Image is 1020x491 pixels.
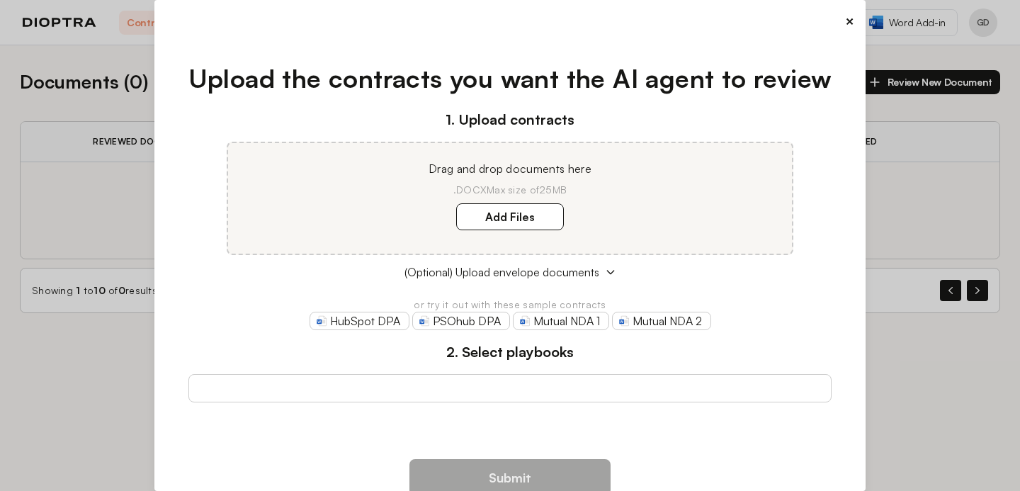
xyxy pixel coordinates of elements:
p: or try it out with these sample contracts [188,298,832,312]
span: (Optional) Upload envelope documents [404,264,599,281]
p: .DOCX Max size of 25MB [245,183,775,197]
button: × [845,11,854,31]
a: HubSpot DPA [310,312,409,330]
h3: 1. Upload contracts [188,109,832,130]
a: Mutual NDA 2 [612,312,711,330]
a: PSOhub DPA [412,312,510,330]
button: (Optional) Upload envelope documents [188,264,832,281]
a: Mutual NDA 1 [513,312,609,330]
label: Add Files [456,203,564,230]
p: Drag and drop documents here [245,160,775,177]
h1: Upload the contracts you want the AI agent to review [188,60,832,98]
h3: 2. Select playbooks [188,342,832,363]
